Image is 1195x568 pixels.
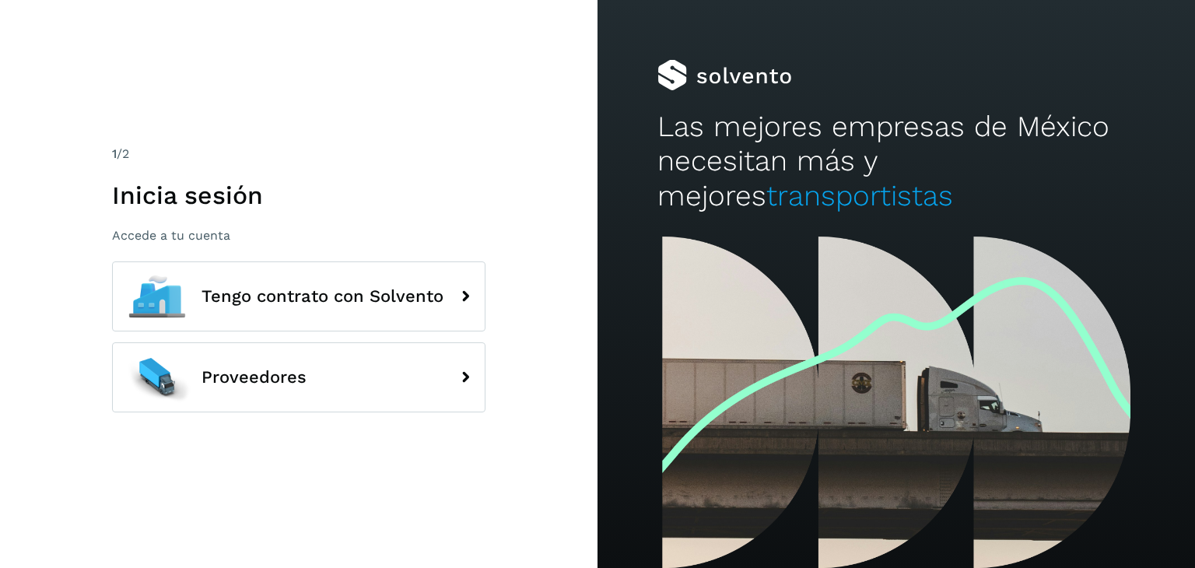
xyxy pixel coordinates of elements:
div: /2 [112,145,485,163]
button: Tengo contrato con Solvento [112,261,485,331]
span: Tengo contrato con Solvento [202,287,443,306]
span: 1 [112,146,117,161]
span: transportistas [766,179,953,212]
h2: Las mejores empresas de México necesitan más y mejores [657,110,1135,213]
button: Proveedores [112,342,485,412]
p: Accede a tu cuenta [112,228,485,243]
h1: Inicia sesión [112,181,485,210]
span: Proveedores [202,368,307,387]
